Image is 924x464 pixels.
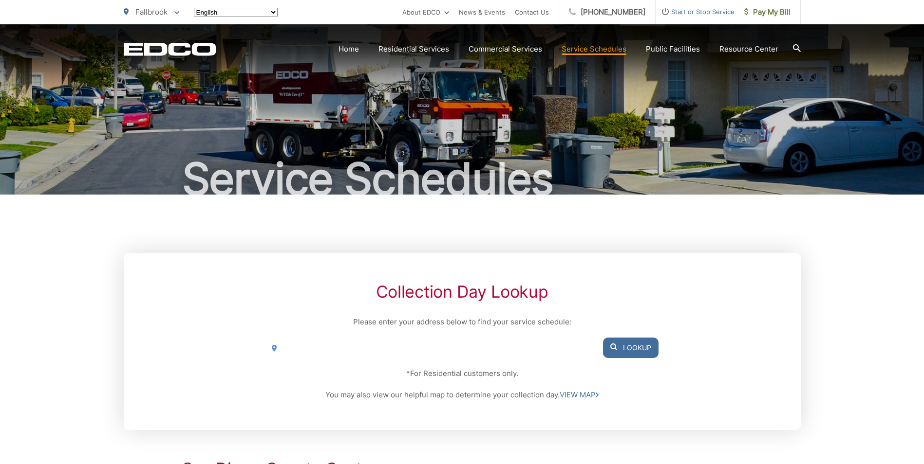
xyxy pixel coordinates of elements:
[469,43,542,55] a: Commercial Services
[402,6,449,18] a: About EDCO
[265,316,658,328] p: Please enter your address below to find your service schedule:
[646,43,700,55] a: Public Facilities
[744,6,791,18] span: Pay My Bill
[265,389,658,401] p: You may also view our helpful map to determine your collection day.
[378,43,449,55] a: Residential Services
[560,389,599,401] a: VIEW MAP
[135,7,168,17] span: Fallbrook
[603,338,659,358] button: Lookup
[339,43,359,55] a: Home
[515,6,549,18] a: Contact Us
[719,43,778,55] a: Resource Center
[124,155,801,203] h1: Service Schedules
[124,42,216,56] a: EDCD logo. Return to the homepage.
[459,6,505,18] a: News & Events
[265,282,658,302] h2: Collection Day Lookup
[194,8,278,17] select: Select a language
[265,368,658,379] p: *For Residential customers only.
[562,43,626,55] a: Service Schedules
